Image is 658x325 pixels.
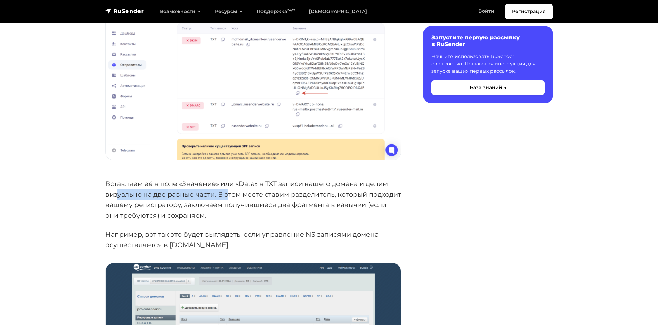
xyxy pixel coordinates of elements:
[302,4,374,19] a: [DEMOGRAPHIC_DATA]
[423,26,553,103] a: Запустите первую рассылку в RuSender Начните использовать RuSender с легкостью. Пошаговая инструк...
[105,8,144,15] img: RuSender
[250,4,302,19] a: Поддержка24/7
[105,229,401,250] p: Например, вот так это будет выглядеть, если управление NS записями домена осуществляется в [DOMAI...
[208,4,250,19] a: Ресурсы
[287,8,295,12] sup: 24/7
[505,4,553,19] a: Регистрация
[431,80,545,95] button: База знаний →
[153,4,208,19] a: Возможности
[431,53,545,75] p: Начните использовать RuSender с легкостью. Пошаговая инструкция для запуска ваших первых рассылок.
[471,4,501,18] a: Войти
[431,34,545,47] h6: Запустите первую рассылку в RuSender
[105,178,401,221] p: Вставляем её в поле «Значение» или «Data» в TXT записи вашего домена и делим визуально на две рав...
